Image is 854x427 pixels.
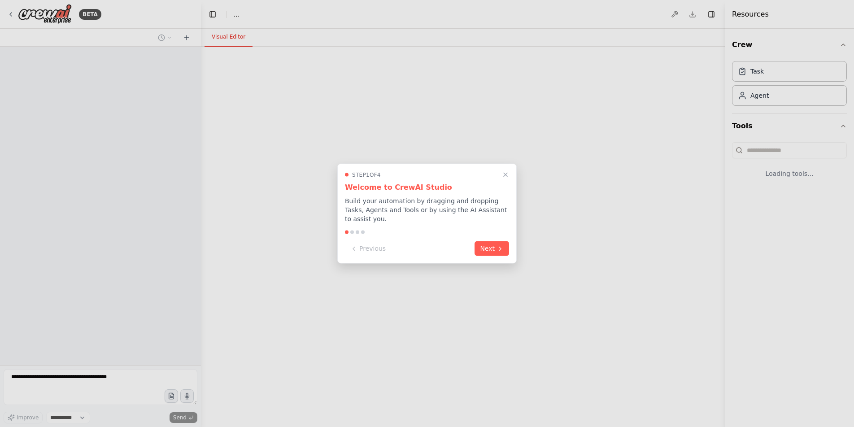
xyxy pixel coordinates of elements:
[345,182,509,193] h3: Welcome to CrewAI Studio
[352,171,381,179] span: Step 1 of 4
[206,8,219,21] button: Hide left sidebar
[345,196,509,223] p: Build your automation by dragging and dropping Tasks, Agents and Tools or by using the AI Assista...
[475,241,509,256] button: Next
[500,170,511,180] button: Close walkthrough
[345,241,391,256] button: Previous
